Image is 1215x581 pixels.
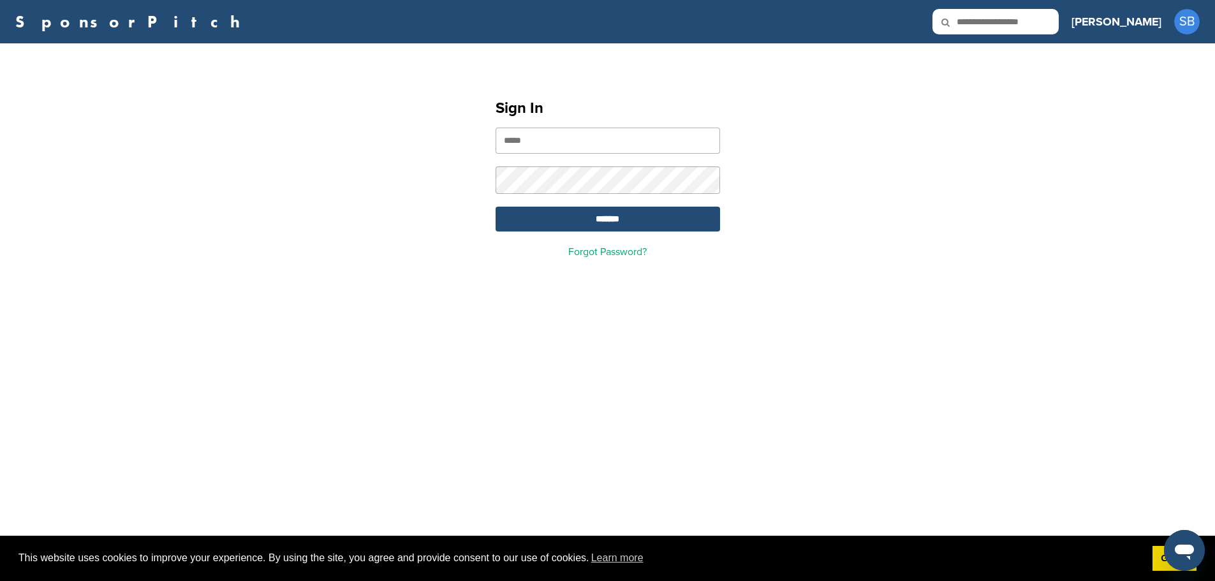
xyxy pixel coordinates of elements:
a: learn more about cookies [589,548,645,568]
iframe: Button to launch messaging window [1164,530,1205,571]
a: dismiss cookie message [1152,546,1197,571]
span: This website uses cookies to improve your experience. By using the site, you agree and provide co... [18,548,1142,568]
h1: Sign In [496,97,720,120]
a: SponsorPitch [15,13,248,30]
h3: [PERSON_NAME] [1071,13,1161,31]
a: [PERSON_NAME] [1071,8,1161,36]
span: SB [1174,9,1200,34]
a: Forgot Password? [568,246,647,258]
